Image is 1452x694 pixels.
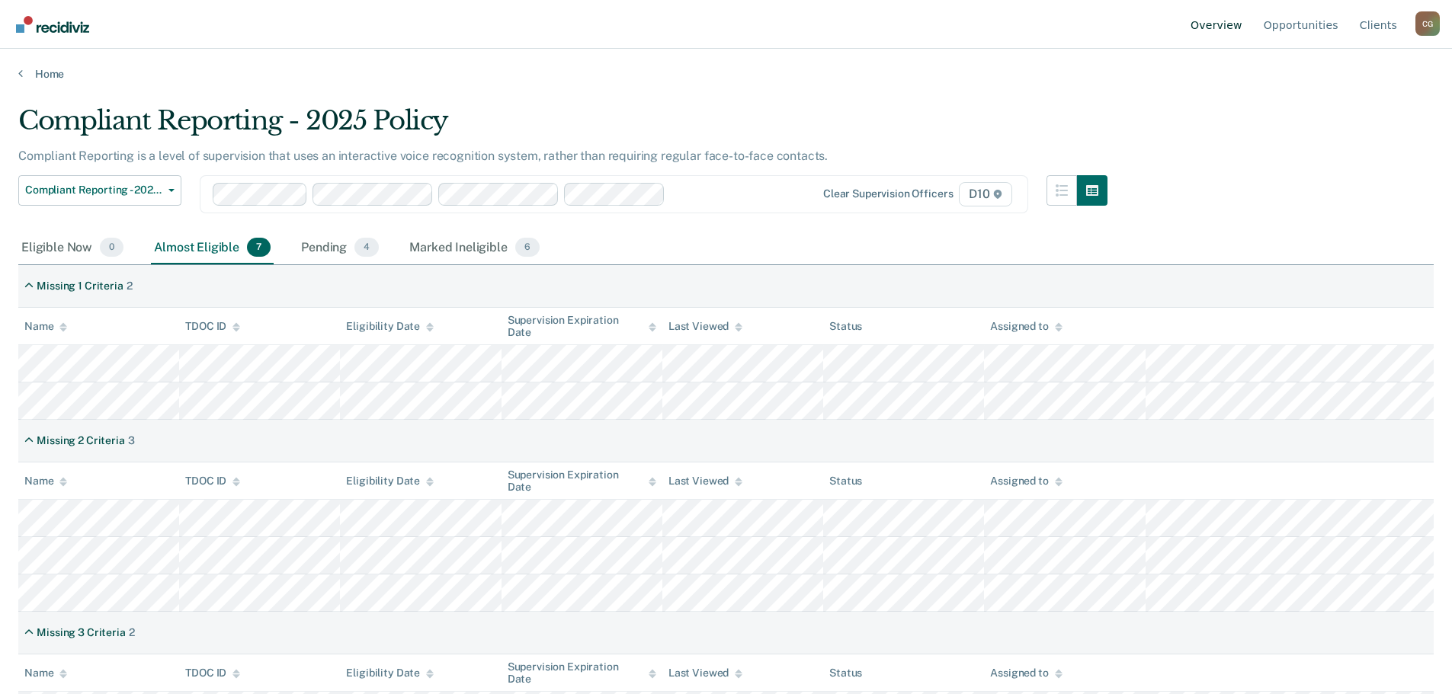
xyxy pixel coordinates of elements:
[18,67,1434,81] a: Home
[128,434,135,447] div: 3
[990,320,1062,333] div: Assigned to
[346,475,434,488] div: Eligibility Date
[37,434,124,447] div: Missing 2 Criteria
[151,232,274,265] div: Almost Eligible7
[823,187,953,200] div: Clear supervision officers
[247,238,271,257] span: 7
[346,667,434,680] div: Eligibility Date
[18,175,181,206] button: Compliant Reporting - 2025 Policy
[127,280,133,293] div: 2
[24,320,67,333] div: Name
[1415,11,1440,36] div: C G
[298,232,382,265] div: Pending4
[829,667,862,680] div: Status
[37,280,123,293] div: Missing 1 Criteria
[129,626,135,639] div: 2
[508,660,656,686] div: Supervision Expiration Date
[37,626,125,639] div: Missing 3 Criteria
[16,16,89,33] img: Recidiviz
[515,238,540,257] span: 6
[24,475,67,488] div: Name
[185,667,240,680] div: TDOC ID
[668,475,742,488] div: Last Viewed
[959,182,1011,206] span: D10
[508,469,656,494] div: Supervision Expiration Date
[100,238,123,257] span: 0
[829,320,862,333] div: Status
[668,320,742,333] div: Last Viewed
[24,667,67,680] div: Name
[185,475,240,488] div: TDOC ID
[185,320,240,333] div: TDOC ID
[508,314,656,340] div: Supervision Expiration Date
[1415,11,1440,36] button: Profile dropdown button
[346,320,434,333] div: Eligibility Date
[18,149,828,163] p: Compliant Reporting is a level of supervision that uses an interactive voice recognition system, ...
[18,105,1107,149] div: Compliant Reporting - 2025 Policy
[668,667,742,680] div: Last Viewed
[18,620,141,645] div: Missing 3 Criteria2
[18,428,141,453] div: Missing 2 Criteria3
[18,273,139,299] div: Missing 1 Criteria2
[354,238,379,257] span: 4
[990,667,1062,680] div: Assigned to
[829,475,862,488] div: Status
[25,184,162,197] span: Compliant Reporting - 2025 Policy
[990,475,1062,488] div: Assigned to
[406,232,543,265] div: Marked Ineligible6
[18,232,127,265] div: Eligible Now0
